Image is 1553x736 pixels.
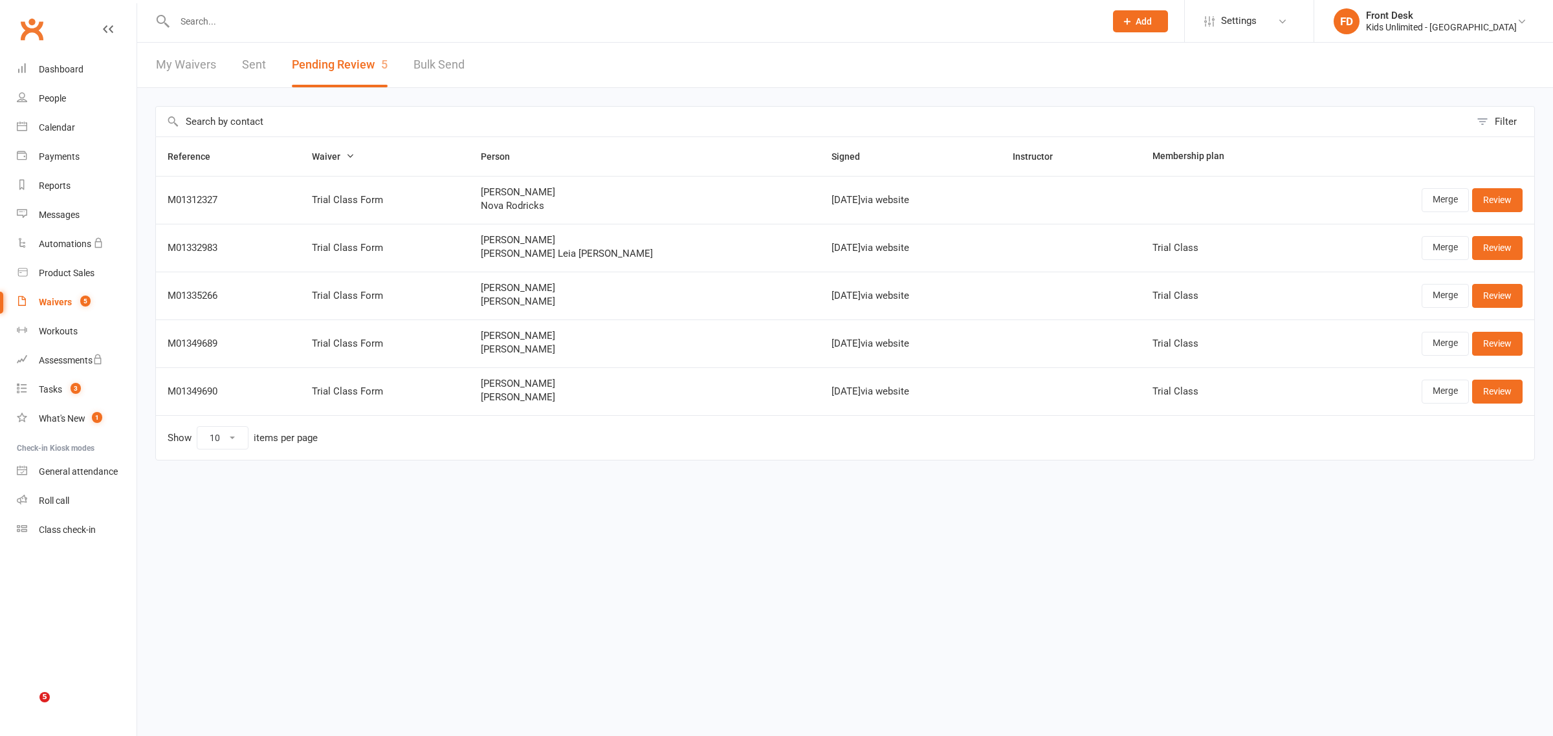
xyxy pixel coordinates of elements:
button: Filter [1470,107,1534,136]
span: Waiver [312,151,355,162]
div: M01349689 [168,338,289,349]
a: Workouts [17,317,137,346]
span: Add [1136,16,1152,27]
div: Class check-in [39,525,96,535]
span: 1 [92,412,102,423]
button: Pending Review5 [292,43,388,87]
a: Merge [1422,188,1469,211]
div: [DATE] via website [832,195,989,206]
span: Reference [168,151,225,162]
div: M01349690 [168,386,289,397]
button: Add [1113,10,1168,32]
a: Class kiosk mode [17,515,137,545]
div: Trial Class [1152,243,1300,254]
a: Assessments [17,346,137,375]
div: Payments [39,151,80,162]
a: Review [1472,284,1523,307]
div: [DATE] via website [832,290,989,301]
a: What's New1 [17,404,137,433]
div: Assessments [39,355,103,365]
a: Merge [1422,236,1469,259]
div: Reports [39,180,71,191]
a: People [17,84,137,113]
a: Payments [17,142,137,171]
a: General attendance kiosk mode [17,457,137,486]
div: M01335266 [168,290,289,301]
span: 5 [80,296,91,307]
span: [PERSON_NAME] [481,392,808,403]
a: Waivers 5 [17,288,137,317]
div: Trial Class [1152,386,1300,397]
span: 5 [381,58,388,71]
div: M01332983 [168,243,289,254]
a: Merge [1422,332,1469,355]
div: Dashboard [39,64,83,74]
div: M01312327 [168,195,289,206]
span: [PERSON_NAME] [481,344,808,355]
div: Trial Class Form [312,195,458,206]
span: Instructor [1013,151,1067,162]
button: Signed [832,149,874,164]
a: Merge [1422,380,1469,403]
div: Filter [1495,114,1517,129]
div: Calendar [39,122,75,133]
div: Roll call [39,495,69,506]
a: Calendar [17,113,137,142]
a: Reports [17,171,137,200]
div: Automations [39,239,91,249]
input: Search by contact [156,107,1470,136]
button: Instructor [1013,149,1067,164]
div: General attendance [39,466,118,477]
div: Trial Class Form [312,243,458,254]
span: [PERSON_NAME] [481,296,808,307]
a: Review [1472,332,1523,355]
span: Signed [832,151,874,162]
button: Waiver [312,149,355,164]
th: Membership plan [1141,137,1312,176]
div: Kids Unlimited - [GEOGRAPHIC_DATA] [1366,21,1517,33]
a: Automations [17,230,137,259]
span: Settings [1221,6,1257,36]
div: Trial Class Form [312,386,458,397]
a: Tasks 3 [17,375,137,404]
a: Roll call [17,486,137,515]
input: Search... [171,12,1096,30]
span: [PERSON_NAME] Leia [PERSON_NAME] [481,248,808,259]
div: Messages [39,210,80,220]
div: Trial Class [1152,290,1300,301]
a: Merge [1422,284,1469,307]
div: Trial Class [1152,338,1300,349]
div: items per page [254,433,318,444]
span: Person [481,151,524,162]
span: [PERSON_NAME] [481,378,808,389]
div: Product Sales [39,268,94,278]
div: Trial Class Form [312,290,458,301]
div: Tasks [39,384,62,395]
div: [DATE] via website [832,386,989,397]
a: Dashboard [17,55,137,84]
a: Clubworx [16,13,48,45]
a: My Waivers [156,43,216,87]
span: [PERSON_NAME] [481,330,808,341]
span: 3 [71,383,81,394]
span: Nova Rodricks [481,200,808,211]
a: Sent [242,43,266,87]
button: Reference [168,149,225,164]
a: Review [1472,236,1523,259]
div: Workouts [39,326,78,336]
div: Trial Class Form [312,338,458,349]
div: FD [1334,8,1360,34]
iframe: Intercom live chat [13,692,44,723]
div: Waivers [39,297,72,307]
div: [DATE] via website [832,338,989,349]
span: [PERSON_NAME] [481,235,808,246]
a: Review [1472,188,1523,211]
span: [PERSON_NAME] [481,187,808,198]
span: [PERSON_NAME] [481,283,808,294]
a: Bulk Send [413,43,465,87]
div: Front Desk [1366,10,1517,21]
button: Person [481,149,524,164]
div: [DATE] via website [832,243,989,254]
a: Review [1472,380,1523,403]
a: Messages [17,200,137,230]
